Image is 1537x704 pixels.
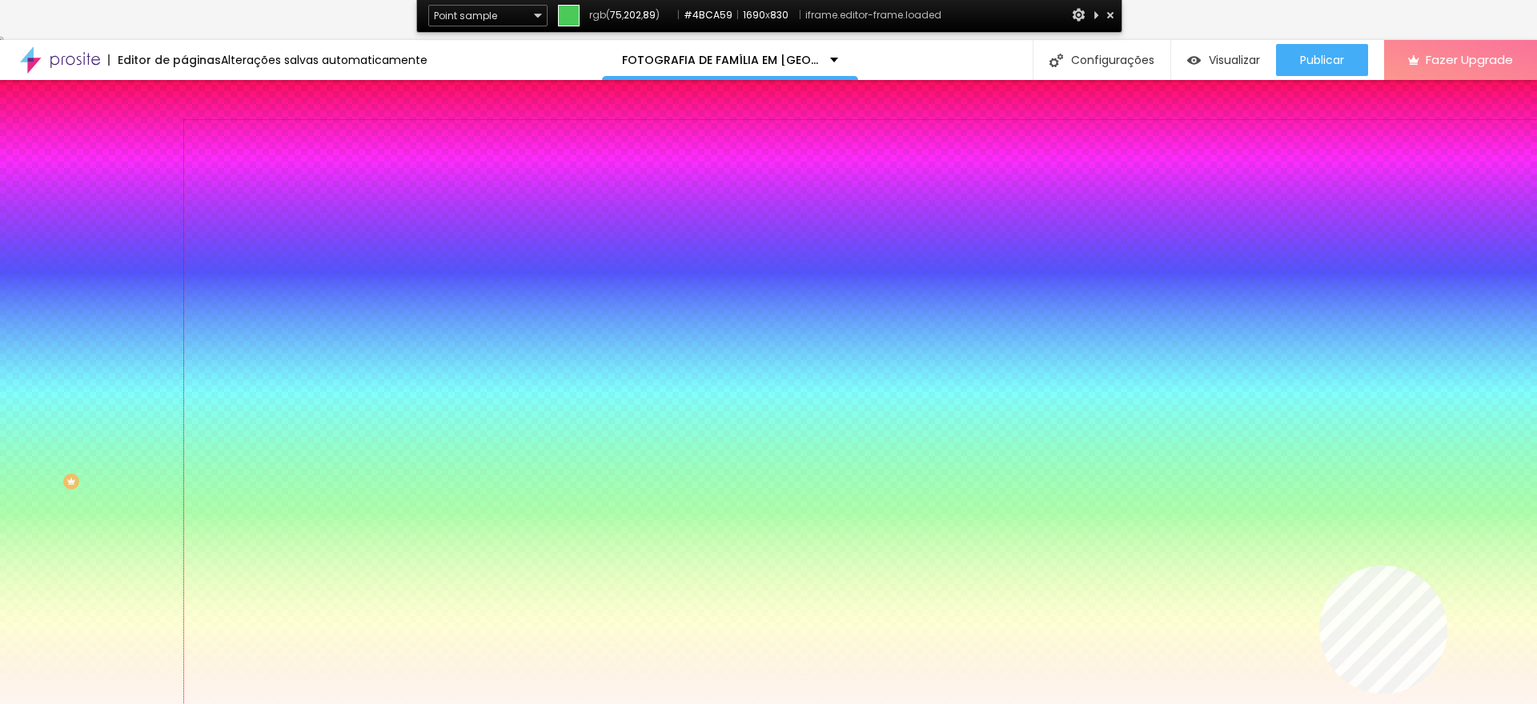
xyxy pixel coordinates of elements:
p: FOTOGRAFIA DE FAMÍLIA EM [GEOGRAPHIC_DATA] [622,54,818,66]
div: Collapse This Panel [1090,5,1102,25]
span: | [677,8,680,22]
span: 75 [610,8,622,22]
span: x [743,5,795,25]
span: 202 [624,8,641,22]
img: Icone [1049,54,1063,67]
div: Options [1070,5,1086,25]
div: Alterações salvas automaticamente [221,54,427,66]
span: iframe [805,5,941,25]
button: Fazer Upgrade [1384,40,1537,80]
span: | [799,8,801,22]
div: Close and Stop Picking [1102,5,1118,25]
span: 830 [770,8,789,22]
span: Publicar [1300,54,1344,66]
div: Editor de páginas [108,54,221,66]
span: .editor-frame.loaded [837,8,941,22]
span: Fazer Upgrade [1426,53,1513,66]
span: | [736,8,739,22]
span: 1690 [743,8,765,22]
button: Visualizar [1171,44,1276,76]
span: Visualizar [1209,54,1260,66]
img: view-1.svg [1187,54,1201,67]
span: rgb( , , ) [589,5,673,25]
span: #4BCA59 [684,5,732,25]
span: 89 [643,8,656,22]
div: Configurações [1033,40,1170,80]
button: Publicar [1276,44,1368,76]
